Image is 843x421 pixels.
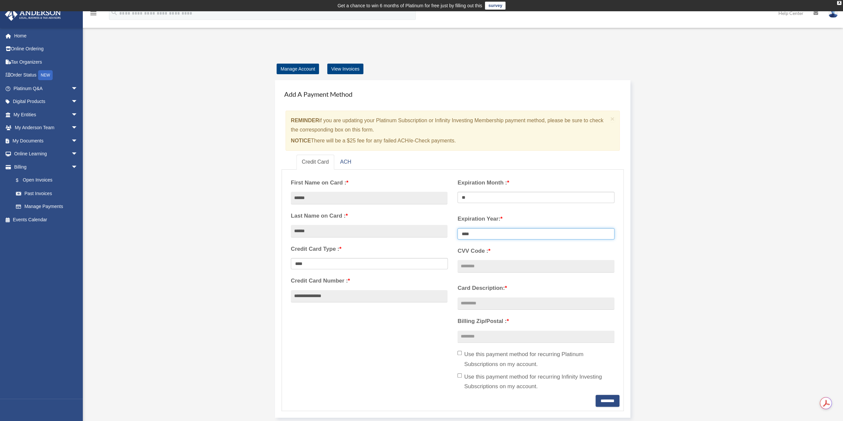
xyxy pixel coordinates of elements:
[291,244,448,254] label: Credit Card Type :
[485,2,505,10] a: survey
[5,95,88,108] a: Digital Productsarrow_drop_down
[9,187,88,200] a: Past Invoices
[291,136,608,145] p: There will be a $25 fee for any failed ACH/e-Check payments.
[71,121,84,135] span: arrow_drop_down
[457,316,614,326] label: Billing Zip/Postal :
[71,82,84,95] span: arrow_drop_down
[5,42,88,56] a: Online Ordering
[291,138,311,143] strong: NOTICE
[5,134,88,147] a: My Documentsarrow_drop_down
[457,373,462,378] input: Use this payment method for recurring Infinity Investing Subscriptions on my account.
[457,246,614,256] label: CVV Code :
[71,160,84,174] span: arrow_drop_down
[457,283,614,293] label: Card Description:
[457,349,614,369] label: Use this payment method for recurring Platinum Subscriptions on my account.
[71,134,84,148] span: arrow_drop_down
[828,8,838,18] img: User Pic
[338,2,482,10] div: Get a chance to win 6 months of Platinum for free just by filling out this
[5,69,88,82] a: Order StatusNEW
[5,55,88,69] a: Tax Organizers
[335,155,357,170] a: ACH
[89,9,97,17] i: menu
[296,155,334,170] a: Credit Card
[20,176,23,184] span: $
[282,87,624,101] h4: Add A Payment Method
[286,111,620,151] div: if you are updating your Platinum Subscription or Infinity Investing Membership payment method, p...
[9,200,84,213] a: Manage Payments
[71,147,84,161] span: arrow_drop_down
[5,82,88,95] a: Platinum Q&Aarrow_drop_down
[5,213,88,226] a: Events Calendar
[291,118,319,123] strong: REMINDER
[457,351,462,355] input: Use this payment method for recurring Platinum Subscriptions on my account.
[3,8,63,21] img: Anderson Advisors Platinum Portal
[291,211,448,221] label: Last Name on Card :
[327,64,363,74] a: View Invoices
[610,115,615,123] span: ×
[71,108,84,122] span: arrow_drop_down
[277,64,319,74] a: Manage Account
[111,9,118,16] i: search
[610,115,615,122] button: Close
[837,1,841,5] div: close
[5,147,88,161] a: Online Learningarrow_drop_down
[71,95,84,109] span: arrow_drop_down
[457,178,614,188] label: Expiration Month :
[38,70,53,80] div: NEW
[457,214,614,224] label: Expiration Year:
[457,372,614,392] label: Use this payment method for recurring Infinity Investing Subscriptions on my account.
[291,276,448,286] label: Credit Card Number :
[5,29,88,42] a: Home
[5,121,88,134] a: My Anderson Teamarrow_drop_down
[89,12,97,17] a: menu
[9,174,88,187] a: $Open Invoices
[5,108,88,121] a: My Entitiesarrow_drop_down
[5,160,88,174] a: Billingarrow_drop_down
[291,178,448,188] label: First Name on Card :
